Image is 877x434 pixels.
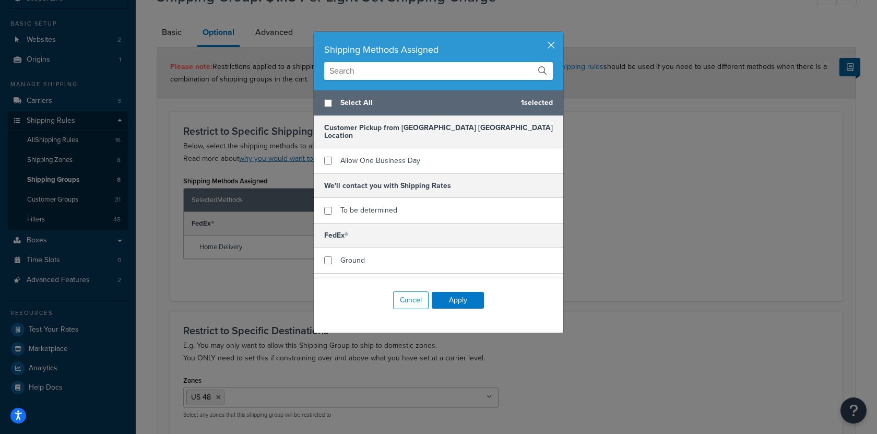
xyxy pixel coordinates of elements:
[393,291,429,309] button: Cancel
[340,205,397,216] span: To be determined
[432,292,484,309] button: Apply
[314,90,563,116] div: 1 selected
[324,62,553,80] input: Search
[314,116,563,148] h5: Customer Pickup from [GEOGRAPHIC_DATA] [GEOGRAPHIC_DATA] Location
[314,223,563,248] h5: FedEx®
[340,155,420,166] span: Allow One Business Day
[314,173,563,198] h5: We'll contact you with Shipping Rates
[340,255,365,266] span: Ground
[340,96,513,110] span: Select All
[324,42,553,57] div: Shipping Methods Assigned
